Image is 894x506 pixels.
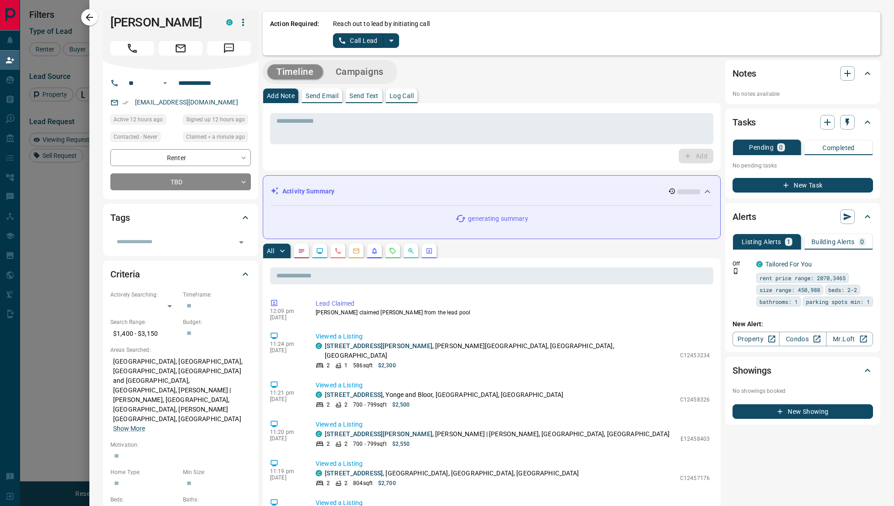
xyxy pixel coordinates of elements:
div: Notes [733,63,873,84]
span: bathrooms: 1 [759,297,798,306]
p: Activity Summary [282,187,334,196]
p: Budget: [183,318,251,326]
div: condos.ca [226,19,233,26]
span: parking spots min: 1 [806,297,870,306]
p: [DATE] [270,347,302,354]
h2: Showings [733,363,771,378]
p: $2,500 [392,401,410,409]
p: New Alert: [733,319,873,329]
svg: Notes [298,247,305,255]
p: Reach out to lead by initiating call [333,19,430,29]
div: Tags [110,207,251,229]
button: Campaigns [327,64,393,79]
h2: Criteria [110,267,140,282]
div: condos.ca [316,391,322,398]
p: Search Range: [110,318,178,326]
div: Tasks [733,111,873,133]
div: split button [333,33,399,48]
p: Send Email [306,93,338,99]
p: 1 [787,239,790,245]
h2: Alerts [733,209,756,224]
p: generating summary [468,214,528,224]
div: TBD [110,173,251,190]
p: 2 [327,401,330,409]
p: Viewed a Listing [316,459,710,469]
div: condos.ca [316,431,322,437]
h1: [PERSON_NAME] [110,15,213,30]
p: 2 [344,401,348,409]
p: [DATE] [270,475,302,481]
p: Home Type: [110,468,178,476]
svg: Lead Browsing Activity [316,247,323,255]
a: Tailored For You [765,261,812,268]
p: Motivation: [110,441,251,449]
button: Show More [113,424,145,433]
p: All [267,248,274,254]
p: Baths: [183,496,251,504]
p: 804 sqft [353,479,373,487]
svg: Calls [334,247,342,255]
h2: Notes [733,66,756,81]
button: Call Lead [333,33,384,48]
span: Active 12 hours ago [114,115,163,124]
p: 1 [344,361,348,370]
p: No pending tasks [733,159,873,172]
p: Viewed a Listing [316,420,710,429]
p: 700 - 799 sqft [353,440,386,448]
p: Actively Searching: [110,291,178,299]
p: [DATE] [270,314,302,321]
p: 2 [327,361,330,370]
p: 586 sqft [353,361,373,370]
p: 0 [779,144,783,151]
span: size range: 450,988 [759,285,820,294]
p: 2 [344,479,348,487]
p: 2 [327,479,330,487]
svg: Push Notification Only [733,268,739,274]
p: Action Required: [270,19,319,48]
svg: Listing Alerts [371,247,378,255]
p: Timeframe: [183,291,251,299]
a: [STREET_ADDRESS][PERSON_NAME] [325,430,432,438]
div: Mon Oct 13 2025 [183,115,251,127]
p: Off [733,260,751,268]
a: Mr.Loft [826,332,873,346]
p: , [PERSON_NAME] | [PERSON_NAME], [GEOGRAPHIC_DATA], [GEOGRAPHIC_DATA] [325,429,670,439]
a: Condos [779,332,826,346]
p: [DATE] [270,396,302,402]
h2: Tasks [733,115,756,130]
div: Criteria [110,263,251,285]
span: Claimed < a minute ago [186,132,245,141]
p: No notes available [733,90,873,98]
p: Lead Claimed [316,299,710,308]
p: Send Text [349,93,379,99]
p: 0 [860,239,864,245]
svg: Requests [389,247,396,255]
div: condos.ca [756,261,763,267]
span: Call [110,41,154,56]
a: [STREET_ADDRESS] [325,391,383,398]
p: $2,700 [378,479,396,487]
p: Pending [749,144,774,151]
div: condos.ca [316,470,322,476]
p: 11:21 pm [270,390,302,396]
p: $1,400 - $3,150 [110,326,178,341]
p: E12458403 [681,435,710,443]
p: Beds: [110,496,178,504]
p: Building Alerts [811,239,855,245]
svg: Opportunities [407,247,415,255]
svg: Email Verified [122,99,129,106]
p: [PERSON_NAME] claimed [PERSON_NAME] from the lead pool [316,308,710,317]
div: Showings [733,360,873,381]
p: C12457176 [680,474,710,482]
p: , Yonge and Bloor, [GEOGRAPHIC_DATA], [GEOGRAPHIC_DATA] [325,390,563,400]
a: [STREET_ADDRESS] [325,469,383,477]
svg: Emails [353,247,360,255]
p: [GEOGRAPHIC_DATA], [GEOGRAPHIC_DATA], [GEOGRAPHIC_DATA], [GEOGRAPHIC_DATA] and [GEOGRAPHIC_DATA],... [110,354,251,436]
button: Open [160,78,171,89]
button: New Task [733,178,873,193]
div: Mon Oct 13 2025 [110,115,178,127]
button: Timeline [267,64,323,79]
p: Viewed a Listing [316,332,710,341]
svg: Agent Actions [426,247,433,255]
p: 11:19 pm [270,468,302,475]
